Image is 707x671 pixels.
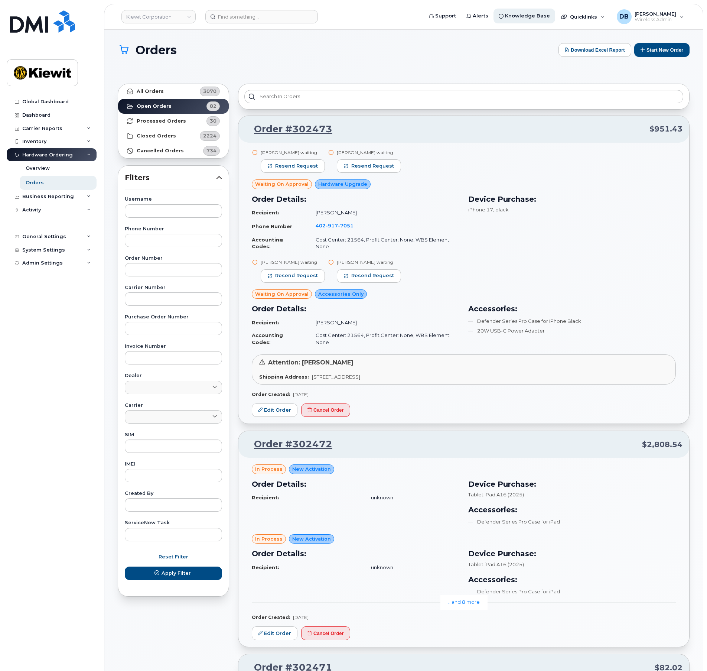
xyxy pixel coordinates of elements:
[268,359,353,366] span: Attention: [PERSON_NAME]
[206,147,216,154] span: 734
[468,518,676,525] li: Defender Series Pro Case for iPad
[118,143,229,158] a: Cancelled Orders734
[301,403,350,417] button: Cancel Order
[468,479,676,490] h3: Device Purchase:
[125,550,222,564] button: Reset Filter
[210,117,216,124] span: 30
[338,223,353,228] span: 7051
[125,491,222,496] label: Created By
[125,403,222,408] label: Carrier
[293,392,309,397] span: [DATE]
[275,272,318,279] span: Resend request
[468,574,676,585] h3: Accessories:
[309,206,459,219] td: [PERSON_NAME]
[255,291,309,298] span: Waiting On Approval
[634,43,690,57] button: Start New Order
[312,374,360,380] span: [STREET_ADDRESS]
[125,197,222,202] label: Username
[125,462,222,467] label: IMEI
[136,43,177,56] span: Orders
[468,588,676,595] li: Defender Series Pro Case for iPad
[125,227,222,231] label: Phone Number
[118,99,229,114] a: Open Orders82
[468,327,676,334] li: 20W USB-C Power Adapter
[125,256,222,261] label: Order Number
[318,181,367,188] span: Hardware Upgrade
[125,285,222,290] label: Carrier Number
[261,159,325,173] button: Resend request
[125,373,222,378] label: Dealer
[292,466,331,473] span: New Activation
[252,564,279,570] strong: Recipient:
[642,439,682,450] span: $2,808.54
[337,159,401,173] button: Resend request
[309,316,459,329] td: [PERSON_NAME]
[261,269,325,283] button: Resend request
[162,570,191,577] span: Apply Filter
[252,320,279,325] strong: Recipient:
[309,329,459,349] td: Cost Center: 21564, Profit Center: None, WBS Element: None
[318,291,364,298] span: Accessories Only
[245,438,332,451] a: Order #302472
[337,259,401,265] div: [PERSON_NAME] waiting
[137,133,176,139] strong: Closed Orders
[292,535,331,542] span: New Activation
[337,149,401,156] div: [PERSON_NAME] waiting
[252,403,297,417] a: Edit Order
[442,597,486,608] a: ...and 8 more
[125,344,222,349] label: Invoice Number
[468,561,524,567] span: Tablet iPad A16 (2025)
[245,123,332,136] a: Order #302473
[364,491,459,504] td: unknown
[255,535,283,542] span: in process
[316,223,353,228] span: 402
[301,626,350,640] button: Cancel Order
[252,479,459,490] h3: Order Details:
[468,207,493,213] span: iPhone 17
[137,118,186,124] strong: Processed Orders
[468,303,676,314] h3: Accessories:
[468,318,676,325] li: Defender Series Pro Case for iPhone Black
[125,172,216,183] span: Filters
[203,132,216,139] span: 2224
[252,392,290,397] strong: Order Created:
[125,521,222,525] label: ServiceNow Task
[118,114,229,129] a: Processed Orders30
[326,223,338,228] span: 917
[252,615,290,620] strong: Order Created:
[364,561,459,574] td: unknown
[252,495,279,500] strong: Recipient:
[118,129,229,143] a: Closed Orders2224
[493,207,509,213] span: , black
[259,374,309,380] strong: Shipping Address:
[252,237,283,250] strong: Accounting Codes:
[252,332,283,345] strong: Accounting Codes:
[255,181,309,188] span: Waiting On Approval
[468,492,524,497] span: Tablet iPad A16 (2025)
[244,90,683,103] input: Search in orders
[468,548,676,559] h3: Device Purchase:
[125,567,222,580] button: Apply Filter
[255,466,283,473] span: in process
[337,269,401,283] button: Resend request
[137,103,172,109] strong: Open Orders
[252,223,292,229] strong: Phone Number
[275,163,318,169] span: Resend request
[252,210,279,215] strong: Recipient:
[468,194,676,205] h3: Device Purchase:
[252,194,459,205] h3: Order Details:
[252,303,459,314] h3: Order Details:
[210,103,216,110] span: 82
[125,315,222,320] label: Purchase Order Number
[558,43,631,57] button: Download Excel Report
[468,504,676,515] h3: Accessories:
[351,163,394,169] span: Resend request
[293,615,309,620] span: [DATE]
[649,124,682,134] span: $951.43
[118,84,229,99] a: All Orders3070
[261,149,325,156] div: [PERSON_NAME] waiting
[351,272,394,279] span: Resend request
[675,639,701,665] iframe: Messenger Launcher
